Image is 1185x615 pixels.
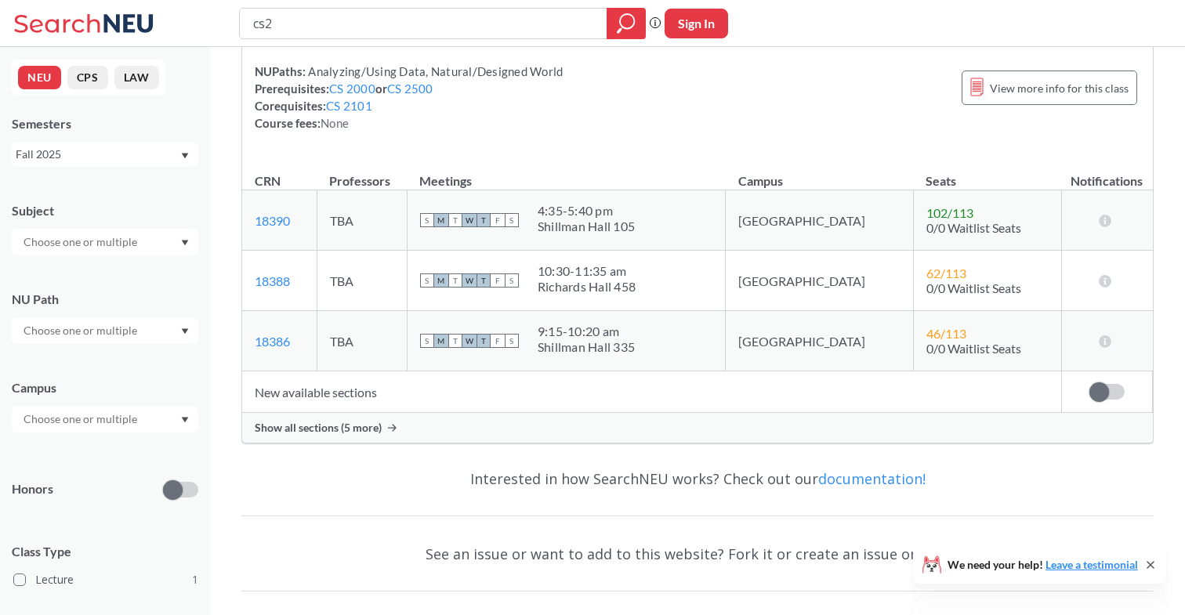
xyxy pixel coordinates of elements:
[12,115,198,132] div: Semesters
[462,334,477,348] span: W
[114,66,159,89] button: LAW
[617,13,636,34] svg: magnifying glass
[477,273,491,288] span: T
[12,480,53,498] p: Honors
[255,172,281,190] div: CRN
[255,421,382,435] span: Show all sections (5 more)
[665,9,728,38] button: Sign In
[818,469,926,488] a: documentation!
[726,157,913,190] th: Campus
[477,334,491,348] span: T
[448,334,462,348] span: T
[18,66,61,89] button: NEU
[16,410,147,429] input: Choose one or multiple
[926,280,1021,295] span: 0/0 Waitlist Seats
[407,157,726,190] th: Meetings
[255,63,563,132] div: NUPaths: Prerequisites: or Corequisites: Course fees:
[926,326,966,341] span: 46 / 113
[919,544,967,563] a: GitHub
[538,279,636,295] div: Richards Hall 458
[326,99,372,113] a: CS 2101
[505,273,519,288] span: S
[420,213,434,227] span: S
[12,317,198,344] div: Dropdown arrow
[538,219,635,234] div: Shillman Hall 105
[16,233,147,251] input: Choose one or multiple
[726,311,913,371] td: [GEOGRAPHIC_DATA]
[12,229,198,255] div: Dropdown arrow
[505,334,519,348] span: S
[321,116,349,130] span: None
[317,157,407,190] th: Professors
[538,324,635,339] div: 9:15 - 10:20 am
[12,202,198,219] div: Subject
[926,266,966,280] span: 62 / 113
[420,273,434,288] span: S
[13,570,198,590] label: Lecture
[255,334,290,349] a: 18386
[241,456,1154,501] div: Interested in how SearchNEU works? Check out our
[434,334,448,348] span: M
[948,559,1138,570] span: We need your help!
[462,273,477,288] span: W
[242,413,1153,443] div: Show all sections (5 more)
[491,334,505,348] span: F
[387,81,433,96] a: CS 2500
[317,311,407,371] td: TBA
[491,213,505,227] span: F
[12,291,198,308] div: NU Path
[255,273,290,288] a: 18388
[990,78,1129,98] span: View more info for this class
[538,263,636,279] div: 10:30 - 11:35 am
[12,543,198,560] span: Class Type
[67,66,108,89] button: CPS
[538,339,635,355] div: Shillman Hall 335
[726,190,913,251] td: [GEOGRAPHIC_DATA]
[1061,157,1152,190] th: Notifications
[242,371,1061,413] td: New available sections
[12,142,198,167] div: Fall 2025Dropdown arrow
[448,273,462,288] span: T
[306,64,563,78] span: Analyzing/Using Data, Natural/Designed World
[926,205,973,220] span: 102 / 113
[448,213,462,227] span: T
[491,273,505,288] span: F
[607,8,646,39] div: magnifying glass
[538,203,635,219] div: 4:35 - 5:40 pm
[329,81,375,96] a: CS 2000
[181,153,189,159] svg: Dropdown arrow
[12,379,198,396] div: Campus
[462,213,477,227] span: W
[434,213,448,227] span: M
[926,341,1021,356] span: 0/0 Waitlist Seats
[16,146,179,163] div: Fall 2025
[477,213,491,227] span: T
[926,220,1021,235] span: 0/0 Waitlist Seats
[420,334,434,348] span: S
[317,190,407,251] td: TBA
[181,240,189,246] svg: Dropdown arrow
[181,328,189,335] svg: Dropdown arrow
[1045,558,1138,571] a: Leave a testimonial
[255,213,290,228] a: 18390
[241,531,1154,577] div: See an issue or want to add to this website? Fork it or create an issue on .
[252,10,596,37] input: Class, professor, course number, "phrase"
[192,571,198,588] span: 1
[16,321,147,340] input: Choose one or multiple
[12,406,198,432] div: Dropdown arrow
[913,157,1061,190] th: Seats
[505,213,519,227] span: S
[181,417,189,423] svg: Dropdown arrow
[726,251,913,311] td: [GEOGRAPHIC_DATA]
[434,273,448,288] span: M
[317,251,407,311] td: TBA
